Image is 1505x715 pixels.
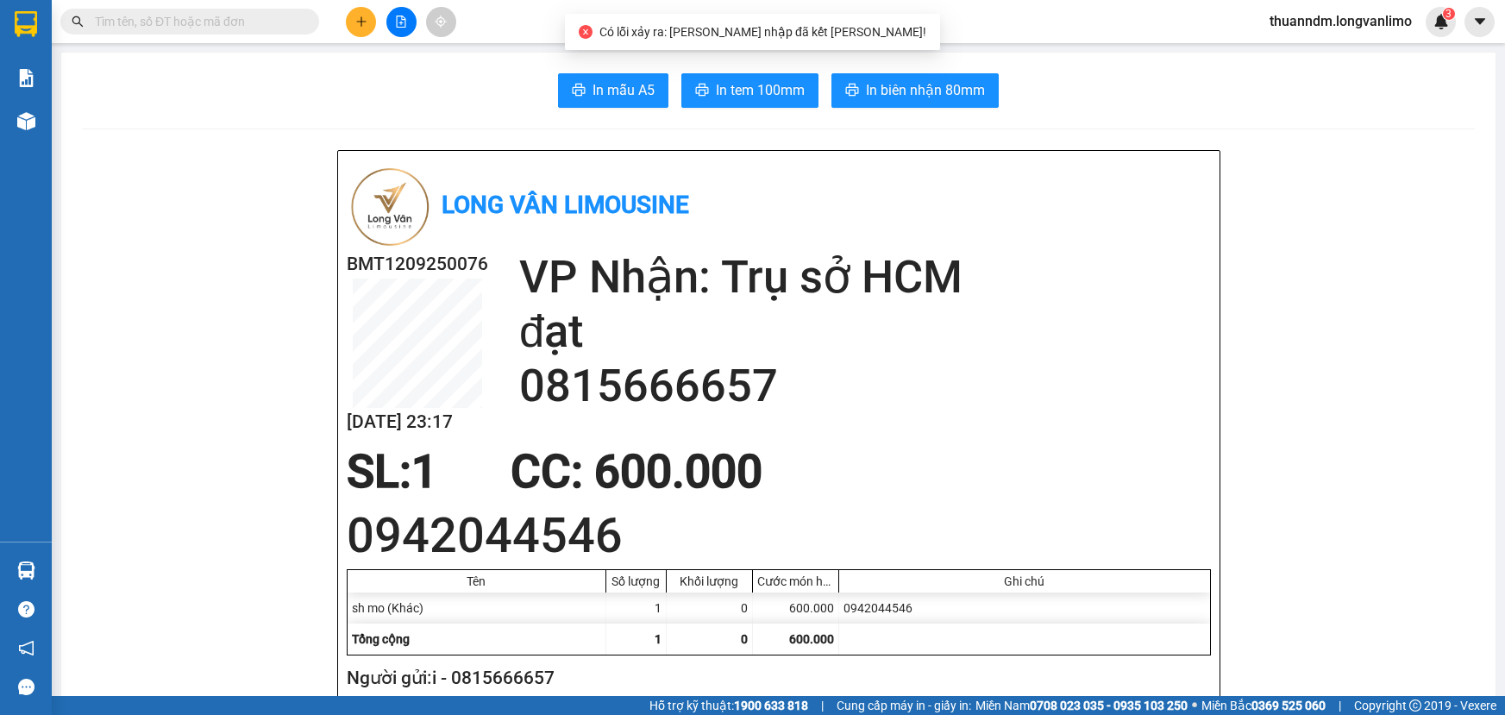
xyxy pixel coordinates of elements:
[347,445,411,499] span: SL:
[655,632,662,646] span: 1
[757,574,834,588] div: Cước món hàng
[579,25,593,39] span: close-circle
[411,445,437,499] span: 1
[1472,14,1488,29] span: caret-down
[753,593,839,624] div: 600.000
[18,601,34,618] span: question-circle
[734,699,808,712] strong: 1900 633 818
[519,250,1211,304] h2: VP Nhận: Trụ sở HCM
[1409,699,1421,712] span: copyright
[347,164,433,250] img: logo.jpg
[519,359,1211,413] h2: 0815666657
[843,574,1206,588] div: Ghi chú
[1256,10,1426,32] span: thuanndm.longvanlimo
[426,7,456,37] button: aim
[17,112,35,130] img: warehouse-icon
[741,632,748,646] span: 0
[347,664,1204,693] h2: Người gửi: i - 0815666657
[500,446,773,498] div: CC : 600.000
[695,83,709,99] span: printer
[348,593,606,624] div: sh mo (Khác)
[839,593,1210,624] div: 0942044546
[611,574,662,588] div: Số lượng
[442,191,689,219] b: Long Vân Limousine
[1339,696,1341,715] span: |
[18,640,34,656] span: notification
[1192,702,1197,709] span: ⚪️
[1433,14,1449,29] img: icon-new-feature
[347,502,1211,569] h1: 0942044546
[17,561,35,580] img: warehouse-icon
[716,79,805,101] span: In tem 100mm
[347,250,488,279] h2: BMT1209250076
[572,83,586,99] span: printer
[837,696,971,715] span: Cung cấp máy in - giấy in:
[845,83,859,99] span: printer
[1251,699,1326,712] strong: 0369 525 060
[355,16,367,28] span: plus
[593,79,655,101] span: In mẫu A5
[671,574,748,588] div: Khối lượng
[395,16,407,28] span: file-add
[347,408,488,436] h2: [DATE] 23:17
[821,696,824,715] span: |
[15,11,37,37] img: logo-vxr
[1445,8,1452,20] span: 3
[1443,8,1455,20] sup: 3
[599,25,926,39] span: Có lỗi xảy ra: [PERSON_NAME] nhập đã kết [PERSON_NAME]!
[681,73,818,108] button: printerIn tem 100mm
[17,69,35,87] img: solution-icon
[649,696,808,715] span: Hỗ trợ kỹ thuật:
[866,79,985,101] span: In biên nhận 80mm
[831,73,999,108] button: printerIn biên nhận 80mm
[667,593,753,624] div: 0
[519,304,1211,359] h2: đạt
[346,7,376,37] button: plus
[1030,699,1188,712] strong: 0708 023 035 - 0935 103 250
[352,632,410,646] span: Tổng cộng
[95,12,298,31] input: Tìm tên, số ĐT hoặc mã đơn
[1201,696,1326,715] span: Miền Bắc
[558,73,668,108] button: printerIn mẫu A5
[975,696,1188,715] span: Miền Nam
[789,632,834,646] span: 600.000
[1464,7,1495,37] button: caret-down
[72,16,84,28] span: search
[435,16,447,28] span: aim
[606,593,667,624] div: 1
[18,679,34,695] span: message
[352,574,601,588] div: Tên
[386,7,417,37] button: file-add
